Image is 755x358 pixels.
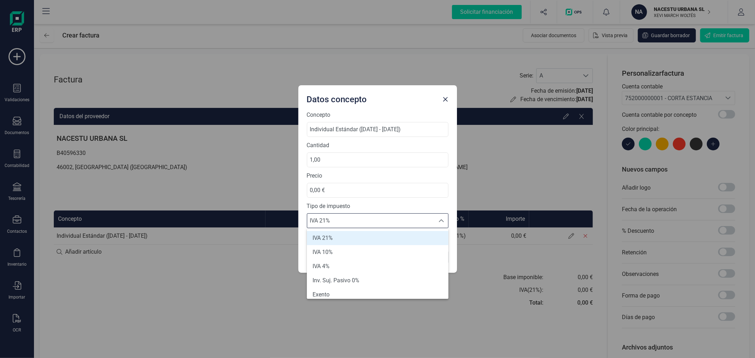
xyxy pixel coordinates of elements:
li: IVA 10% [307,245,448,259]
span: Inv. Suj. Pasivo 0% [313,276,359,285]
label: Precio [307,172,448,180]
span: IVA 21% [307,214,435,228]
span: Exento [313,290,330,299]
li: Exento [307,288,448,302]
button: Close [440,94,451,105]
label: Tipo de impuesto [307,202,448,210]
div: Datos concepto [304,91,440,105]
label: Concepto [307,111,448,119]
span: IVA 10% [313,248,333,256]
li: IVA 21% [307,231,448,245]
li: IVA 4% [307,259,448,273]
span: IVA 4% [313,262,330,271]
label: Cantidad [307,141,448,150]
span: IVA 21% [313,234,333,242]
li: Inv. Suj. Pasivo 0% [307,273,448,288]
